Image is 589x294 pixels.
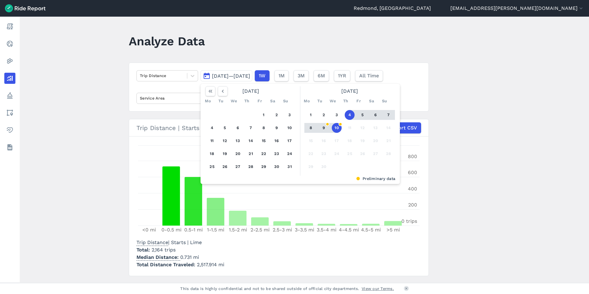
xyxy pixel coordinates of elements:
div: Fr [354,96,364,106]
button: 1 [259,110,269,120]
button: 18 [345,136,355,146]
a: Analyze [4,73,15,84]
button: 8 [306,123,316,133]
div: We [229,96,239,106]
div: Fr [255,96,265,106]
span: 6M [318,72,325,80]
img: Ride Report [5,4,46,12]
div: Su [380,96,389,106]
div: Th [242,96,252,106]
tspan: 2-2.5 mi [250,227,270,233]
span: 2,517.914 mi [197,262,224,267]
button: 17 [285,136,294,146]
button: 13 [233,136,243,146]
button: 10 [285,123,294,133]
button: 27 [233,162,243,172]
span: 1M [278,72,285,80]
button: 19 [220,149,230,159]
button: 24 [285,149,294,159]
a: Realtime [4,38,15,49]
span: Trip Distance [136,238,168,246]
button: 16 [319,136,329,146]
button: 6 [233,123,243,133]
tspan: 2.5-3 mi [273,227,292,233]
a: View our Terms. [362,286,394,292]
a: Health [4,125,15,136]
button: 4 [345,110,355,120]
button: 14 [384,123,393,133]
button: 7 [246,123,256,133]
button: 23 [319,149,329,159]
span: 2,164 trips [152,247,176,253]
button: 6 [371,110,380,120]
button: 1W [255,70,270,81]
button: 9 [319,123,329,133]
button: 31 [285,162,294,172]
button: 12 [220,136,230,146]
h1: Analyze Data [129,33,205,50]
div: [DATE] [203,86,299,96]
button: 22 [306,149,316,159]
tspan: 800 [408,153,417,159]
button: 2 [319,110,329,120]
tspan: 200 [408,202,417,208]
a: Datasets [4,142,15,153]
a: Policy [4,90,15,101]
button: 16 [272,136,282,146]
button: 2 [272,110,282,120]
div: [DATE] [302,86,397,96]
div: Th [341,96,351,106]
span: Median Distance [136,252,180,261]
tspan: 3.5-4 mi [317,227,336,233]
span: Total Distance Traveled [136,262,197,267]
button: 7 [384,110,393,120]
button: 19 [358,136,368,146]
button: 15 [306,136,316,146]
span: 3M [298,72,305,80]
div: Sa [268,96,278,106]
tspan: 400 [408,186,417,192]
button: 24 [332,149,342,159]
button: 1 [306,110,316,120]
span: | Starts | Lime [136,239,202,245]
tspan: 3-3.5 mi [295,227,314,233]
span: 1YR [338,72,346,80]
a: Report [4,21,15,32]
tspan: 600 [408,169,417,175]
button: 15 [259,136,269,146]
button: 3M [294,70,309,81]
button: 10 [332,123,342,133]
button: 25 [345,149,355,159]
span: [DATE]—[DATE] [212,73,250,79]
tspan: 4.5-5 mi [361,227,381,233]
button: 30 [319,162,329,172]
p: 0.731 mi [136,254,224,261]
button: 29 [259,162,269,172]
div: We [328,96,338,106]
span: Export CSV [389,124,417,132]
button: 1M [274,70,289,81]
div: Mo [203,96,213,106]
span: All Time [359,72,379,80]
button: 14 [246,136,256,146]
button: [EMAIL_ADDRESS][PERSON_NAME][DOMAIN_NAME] [450,5,584,12]
a: Heatmaps [4,55,15,67]
button: 26 [358,149,368,159]
div: Tu [315,96,325,106]
button: 28 [384,149,393,159]
button: 11 [345,123,355,133]
button: 1YR [334,70,350,81]
button: 27 [371,149,380,159]
button: All Time [355,70,383,81]
button: 12 [358,123,368,133]
button: 6M [314,70,329,81]
button: 3 [332,110,342,120]
tspan: 0-0.5 mi [161,227,181,233]
button: 5 [220,123,230,133]
div: Preliminary data [205,176,395,182]
tspan: 0 trips [401,218,417,224]
div: Su [281,96,290,106]
button: 25 [207,162,217,172]
div: Tu [216,96,226,106]
button: 23 [272,149,282,159]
